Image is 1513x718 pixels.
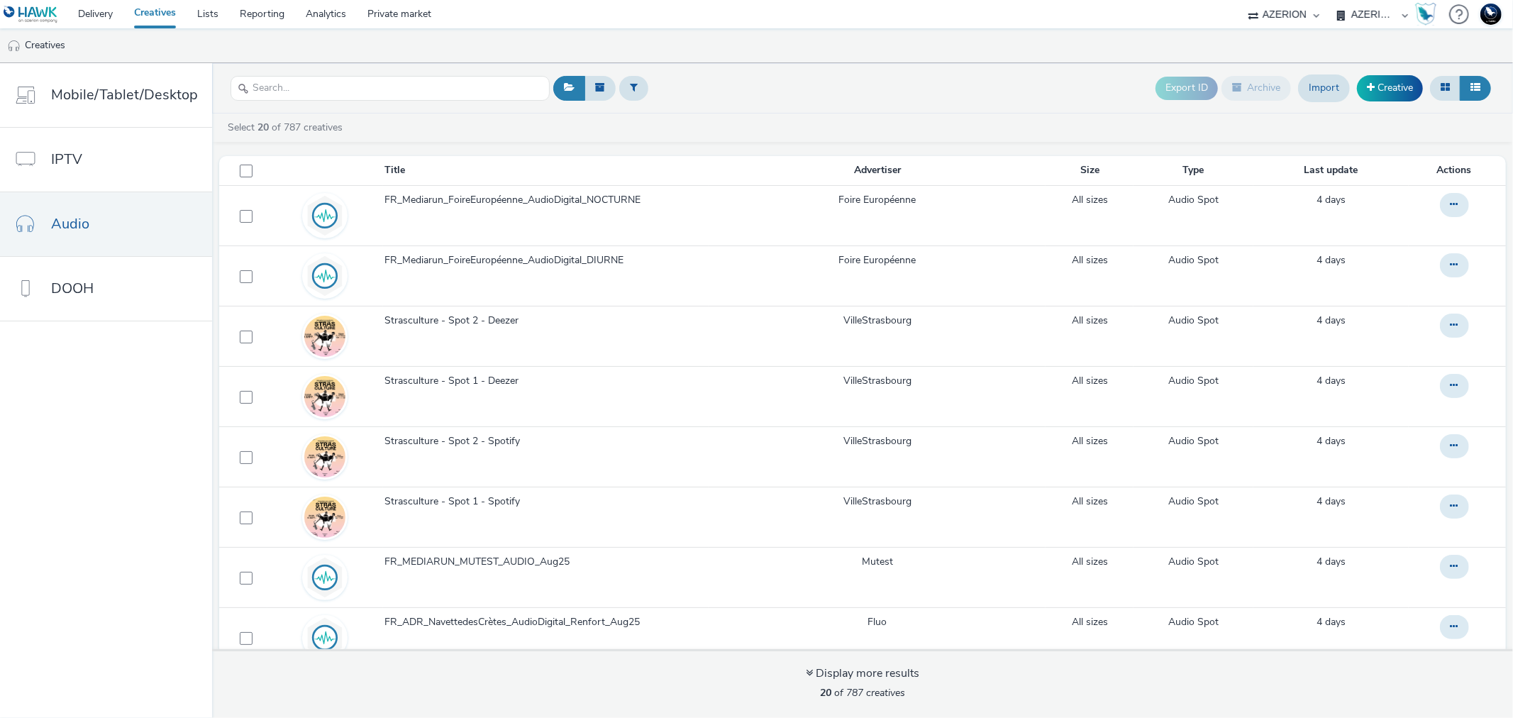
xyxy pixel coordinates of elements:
a: Foire Européenne [838,193,916,207]
a: VilleStrasbourg [843,434,911,448]
a: Audio Spot [1168,253,1219,267]
a: FR_Mediarun_FoireEuropéenne_AudioDigital_DIURNE [384,253,707,275]
div: Display more results [806,665,919,682]
th: Size [1046,156,1134,185]
a: Hawk Academy [1415,3,1442,26]
strong: 20 [820,686,831,700]
a: VilleStrasbourg [843,495,911,509]
a: 21 August 2025, 15:33 [1317,374,1346,388]
a: All sizes [1072,374,1108,388]
button: Export ID [1155,77,1218,99]
img: e42cc821-a686-45a1-b42a-091b08f32b67.png [304,497,345,538]
a: Audio Spot [1168,495,1219,509]
button: Grid [1430,76,1461,100]
a: Strasculture - Spot 2 - Deezer [384,314,707,335]
span: 4 days [1317,615,1346,629]
span: FR_MEDIARUN_MUTEST_AUDIO_Aug25 [384,555,575,569]
th: Actions [1409,156,1506,185]
a: VilleStrasbourg [843,314,911,328]
img: Hawk Academy [1415,3,1436,26]
a: All sizes [1072,314,1108,328]
a: Audio Spot [1168,434,1219,448]
a: FR_MEDIARUN_MUTEST_AUDIO_Aug25 [384,555,707,576]
span: 4 days [1317,555,1346,568]
a: Audio Spot [1168,555,1219,569]
img: bfbd8378-438f-4fe2-be3d-70fb55b15b3a.png [304,436,345,477]
span: Strasculture - Spot 1 - Deezer [384,374,524,388]
a: Audio Spot [1168,374,1219,388]
a: Audio Spot [1168,314,1219,328]
a: Select of 787 creatives [226,121,348,134]
th: Title [383,156,709,185]
span: 4 days [1317,314,1346,327]
span: DOOH [51,278,94,299]
span: Mobile/Tablet/Desktop [51,84,198,105]
a: All sizes [1072,434,1108,448]
button: Table [1460,76,1491,100]
th: Type [1134,156,1253,185]
a: All sizes [1072,253,1108,267]
img: audio [7,39,21,53]
a: All sizes [1072,495,1108,509]
span: FR_ADR_NavettedesCrètes_AudioDigital_Renfort_Aug25 [384,615,645,629]
span: FR_Mediarun_FoireEuropéenne_AudioDigital_NOCTURNE [384,193,646,207]
img: Support Hawk [1480,4,1502,25]
a: Strasculture - Spot 2 - Spotify [384,434,707,455]
img: undefined Logo [4,6,58,23]
span: 4 days [1317,193,1346,206]
a: VilleStrasbourg [843,374,911,388]
a: Foire Européenne [838,253,916,267]
a: All sizes [1072,615,1108,629]
a: 21 August 2025, 15:34 [1317,314,1346,328]
a: 21 August 2025, 9:06 [1317,615,1346,629]
input: Search... [231,76,550,101]
a: Mutest [862,555,893,569]
a: 21 August 2025, 15:30 [1317,434,1346,448]
span: 4 days [1317,434,1346,448]
span: 4 days [1317,253,1346,267]
span: 4 days [1317,495,1346,508]
a: 21 August 2025, 15:01 [1317,555,1346,569]
a: Import [1298,74,1350,101]
span: 4 days [1317,374,1346,387]
span: Strasculture - Spot 2 - Deezer [384,314,524,328]
img: audio.svg [304,617,345,658]
img: 346a2c31-62ad-47fa-a895-4c7582c9bb62.png [304,316,345,357]
a: All sizes [1072,193,1108,207]
a: Audio Spot [1168,193,1219,207]
span: Strasculture - Spot 1 - Spotify [384,495,526,509]
img: audio.svg [304,255,345,297]
a: 21 August 2025, 15:58 [1317,253,1346,267]
span: IPTV [51,149,82,170]
a: 21 August 2025, 15:27 [1317,495,1346,509]
a: FR_Mediarun_FoireEuropéenne_AudioDigital_NOCTURNE [384,193,707,214]
a: Creative [1357,75,1423,101]
a: FR_ADR_NavettedesCrètes_AudioDigital_Renfort_Aug25 [384,615,707,636]
span: Audio [51,214,89,234]
img: audio.svg [304,557,345,598]
a: Strasculture - Spot 1 - Deezer [384,374,707,395]
img: audio.svg [304,195,345,236]
a: Strasculture - Spot 1 - Spotify [384,495,707,516]
button: Archive [1221,76,1291,100]
span: Strasculture - Spot 2 - Spotify [384,434,526,448]
th: Advertiser [709,156,1046,185]
span: FR_Mediarun_FoireEuropéenne_AudioDigital_DIURNE [384,253,629,267]
strong: 20 [257,121,269,134]
th: Last update [1253,156,1408,185]
img: 7a135c41-1c1a-4fce-bf29-6bd3c3406335.png [304,376,345,417]
a: Audio Spot [1168,615,1219,629]
span: of 787 creatives [820,686,905,700]
a: All sizes [1072,555,1108,569]
a: Fluo [868,615,887,629]
a: 21 August 2025, 15:59 [1317,193,1346,207]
